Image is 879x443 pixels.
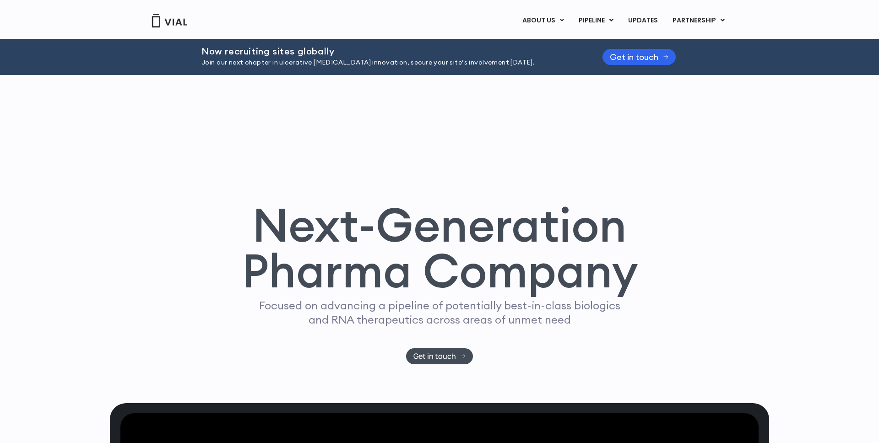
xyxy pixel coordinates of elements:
[201,58,580,68] p: Join our next chapter in ulcerative [MEDICAL_DATA] innovation, secure your site’s involvement [DA...
[665,13,732,28] a: PARTNERSHIPMenu Toggle
[151,14,188,27] img: Vial Logo
[406,348,473,364] a: Get in touch
[255,298,624,327] p: Focused on advancing a pipeline of potentially best-in-class biologics and RNA therapeutics acros...
[515,13,571,28] a: ABOUT USMenu Toggle
[201,46,580,56] h2: Now recruiting sites globally
[413,353,456,360] span: Get in touch
[602,49,676,65] a: Get in touch
[241,202,638,294] h1: Next-Generation Pharma Company
[621,13,665,28] a: UPDATES
[571,13,620,28] a: PIPELINEMenu Toggle
[610,54,658,60] span: Get in touch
